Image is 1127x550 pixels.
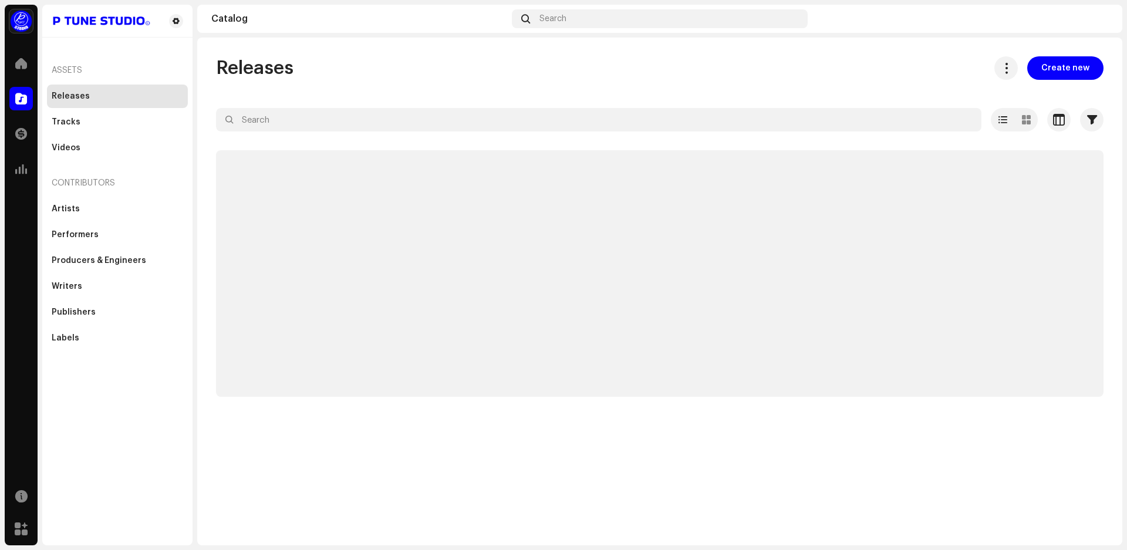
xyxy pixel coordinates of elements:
[52,14,150,28] img: 4a01500c-8103-42f4-b7f9-01936f9e99d0
[52,204,80,214] div: Artists
[47,136,188,160] re-m-nav-item: Videos
[52,143,80,153] div: Videos
[47,301,188,324] re-m-nav-item: Publishers
[47,56,188,85] re-a-nav-header: Assets
[1089,9,1108,28] img: f152f15e-4c94-4698-a588-0f871efcaffb
[52,92,90,101] div: Releases
[52,256,146,265] div: Producers & Engineers
[47,275,188,298] re-m-nav-item: Writers
[216,56,293,80] span: Releases
[47,326,188,350] re-m-nav-item: Labels
[47,169,188,197] re-a-nav-header: Contributors
[47,197,188,221] re-m-nav-item: Artists
[539,14,566,23] span: Search
[47,249,188,272] re-m-nav-item: Producers & Engineers
[47,110,188,134] re-m-nav-item: Tracks
[9,9,33,33] img: a1dd4b00-069a-4dd5-89ed-38fbdf7e908f
[52,333,79,343] div: Labels
[47,223,188,247] re-m-nav-item: Performers
[52,230,99,239] div: Performers
[52,117,80,127] div: Tracks
[52,308,96,317] div: Publishers
[52,282,82,291] div: Writers
[211,14,507,23] div: Catalog
[1041,56,1089,80] span: Create new
[1027,56,1104,80] button: Create new
[47,85,188,108] re-m-nav-item: Releases
[216,108,981,131] input: Search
